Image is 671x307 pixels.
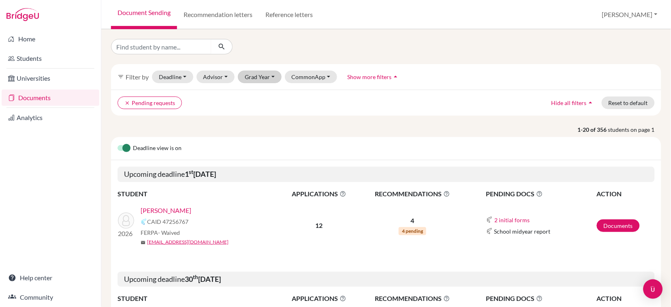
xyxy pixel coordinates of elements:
img: Common App logo [141,219,147,225]
span: RECOMMENDATIONS [359,189,466,199]
button: Advisor [197,71,235,83]
span: APPLICATIONS [280,189,358,199]
button: Deadline [152,71,193,83]
th: STUDENT [118,189,280,199]
a: [EMAIL_ADDRESS][DOMAIN_NAME] [147,238,229,246]
a: Analytics [2,109,99,126]
span: Hide all filters [551,99,587,106]
img: Chaudhry, Kiruba [118,213,134,229]
h5: Upcoming deadline [118,167,655,182]
h5: Upcoming deadline [118,272,655,287]
p: 4 [359,216,466,225]
b: 12 [315,221,323,229]
div: Open Intercom Messenger [643,279,663,299]
span: APPLICATIONS [280,294,358,303]
img: Common App logo [486,228,493,234]
i: filter_list [118,73,124,80]
img: Bridge-U [6,8,39,21]
th: ACTION [596,293,655,304]
sup: th [193,274,198,280]
button: Grad Year [238,71,282,83]
i: arrow_drop_up [391,73,400,81]
b: 30 [DATE] [185,275,221,283]
span: 4 pending [399,227,426,235]
p: 2026 [118,229,134,238]
span: students on page 1 [608,125,661,134]
a: Students [2,50,99,67]
img: Common App logo [486,217,493,223]
button: Show more filtersarrow_drop_up [340,71,406,83]
a: [PERSON_NAME] [141,206,191,215]
strong: 1-20 of 356 [578,125,608,134]
button: Hide all filtersarrow_drop_up [545,97,602,109]
span: Show more filters [347,73,391,80]
sup: st [189,169,193,175]
span: CAID 47256767 [147,217,188,226]
span: FERPA [141,228,180,237]
span: - Waived [158,229,180,236]
span: RECOMMENDATIONS [359,294,466,303]
i: arrow_drop_up [587,99,595,107]
button: CommonApp [285,71,338,83]
span: mail [141,240,145,245]
b: 1 [DATE] [185,170,216,178]
button: clearPending requests [118,97,182,109]
span: Deadline view is on [133,144,182,153]
input: Find student by name... [111,39,212,54]
th: STUDENT [118,293,280,304]
th: ACTION [596,189,655,199]
a: Documents [597,219,640,232]
a: Community [2,289,99,305]
button: [PERSON_NAME] [598,7,661,22]
a: Documents [2,90,99,106]
span: PENDING DOCS [486,189,596,199]
span: PENDING DOCS [486,294,596,303]
a: Help center [2,270,99,286]
a: Home [2,31,99,47]
button: 2 initial forms [494,215,530,225]
button: Reset to default [602,97,655,109]
a: Universities [2,70,99,86]
span: School midyear report [494,227,551,236]
i: clear [124,100,130,106]
span: Filter by [126,73,149,81]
